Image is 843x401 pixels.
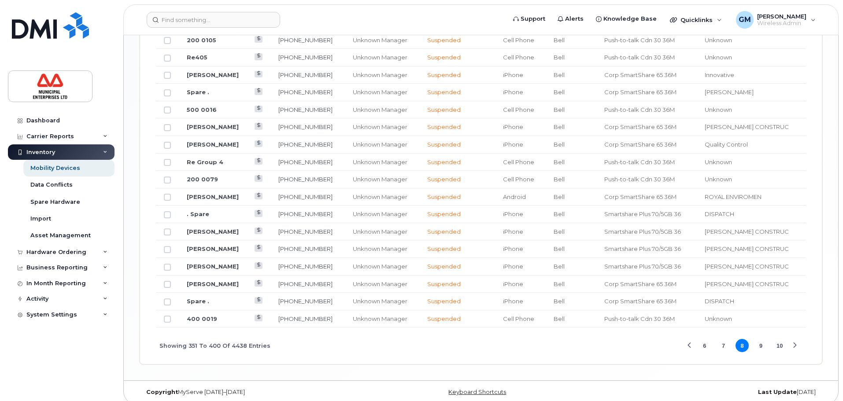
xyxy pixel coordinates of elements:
[187,315,217,322] a: 400 0019
[255,53,263,60] a: View Last Bill
[187,106,217,113] a: 500 0016
[255,158,263,165] a: View Last Bill
[503,228,523,235] span: iPhone
[427,176,461,183] span: Suspended
[427,193,461,200] span: Suspended
[503,123,523,130] span: iPhone
[503,71,523,78] span: iPhone
[278,88,333,96] a: [PHONE_NUMBER]
[705,176,732,183] span: Unknown
[604,193,677,200] span: Corp SmartShare 65 36M
[353,140,412,149] div: Unknown Manager
[554,54,565,61] span: Bell
[187,193,239,200] a: [PERSON_NAME]
[427,245,461,252] span: Suspended
[554,263,565,270] span: Bell
[604,71,677,78] span: Corp SmartShare 65 36M
[278,263,333,270] a: [PHONE_NUMBER]
[353,53,412,62] div: Unknown Manager
[680,16,713,23] span: Quicklinks
[187,298,209,305] a: Spare .
[255,193,263,199] a: View Last Bill
[664,11,728,29] div: Quicklinks
[353,315,412,323] div: Unknown Manager
[788,339,802,352] button: Next Page
[278,71,333,78] a: [PHONE_NUMBER]
[278,245,333,252] a: [PHONE_NUMBER]
[255,297,263,304] a: View Last Bill
[554,176,565,183] span: Bell
[604,210,681,217] span: Smartshare Plus 70/5GB 36
[503,193,526,200] span: Android
[255,315,263,321] a: View Last Bill
[427,280,461,287] span: Suspended
[255,71,263,77] a: View Last Bill
[427,315,461,322] span: Suspended
[187,245,239,252] a: [PERSON_NAME]
[604,228,681,235] span: Smartshare Plus 70/5GB 36
[705,228,789,235] span: [PERSON_NAME] CONSTRUC
[353,36,412,44] div: Unknown Manager
[353,175,412,184] div: Unknown Manager
[187,88,209,96] a: Spare .
[604,123,677,130] span: Corp SmartShare 65 36M
[427,263,461,270] span: Suspended
[604,141,677,148] span: Corp SmartShare 65 36M
[278,123,333,130] a: [PHONE_NUMBER]
[140,389,367,396] div: MyServe [DATE]–[DATE]
[353,193,412,201] div: Unknown Manager
[353,210,412,218] div: Unknown Manager
[147,12,280,28] input: Find something...
[554,37,565,44] span: Bell
[503,158,534,166] span: Cell Phone
[705,88,754,96] span: [PERSON_NAME]
[187,71,239,78] a: [PERSON_NAME]
[255,140,263,147] a: View Last Bill
[278,158,333,166] a: [PHONE_NUMBER]
[255,262,263,269] a: View Last Bill
[353,262,412,271] div: Unknown Manager
[773,339,786,352] button: Page 10
[730,11,822,29] div: Gillian MacNeill
[353,228,412,236] div: Unknown Manager
[757,13,806,20] span: [PERSON_NAME]
[705,280,789,287] span: [PERSON_NAME] CONSTRUC
[278,315,333,322] a: [PHONE_NUMBER]
[278,176,333,183] a: [PHONE_NUMBER]
[255,228,263,234] a: View Last Bill
[554,210,565,217] span: Bell
[278,280,333,287] a: [PHONE_NUMBER]
[554,106,565,113] span: Bell
[278,141,333,148] a: [PHONE_NUMBER]
[604,176,675,183] span: Push-to-talk Cdn 30 36M
[503,210,523,217] span: iPhone
[503,54,534,61] span: Cell Phone
[503,315,534,322] span: Cell Phone
[758,389,797,395] strong: Last Update
[278,228,333,235] a: [PHONE_NUMBER]
[698,339,711,352] button: Page 6
[554,193,565,200] span: Bell
[705,106,732,113] span: Unknown
[590,10,663,28] a: Knowledge Base
[427,228,461,235] span: Suspended
[604,298,677,305] span: Corp SmartShare 65 36M
[187,228,239,235] a: [PERSON_NAME]
[187,37,216,44] a: 200 0105
[604,54,675,61] span: Push-to-talk Cdn 30 36M
[503,141,523,148] span: iPhone
[353,280,412,288] div: Unknown Manager
[427,106,461,113] span: Suspended
[427,210,461,217] span: Suspended
[427,88,461,96] span: Suspended
[255,280,263,287] a: View Last Bill
[554,88,565,96] span: Bell
[604,280,677,287] span: Corp SmartShare 65 36M
[503,88,523,96] span: iPhone
[255,175,263,182] a: View Last Bill
[554,228,565,235] span: Bell
[551,10,590,28] a: Alerts
[503,245,523,252] span: iPhone
[353,88,412,96] div: Unknown Manager
[554,280,565,287] span: Bell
